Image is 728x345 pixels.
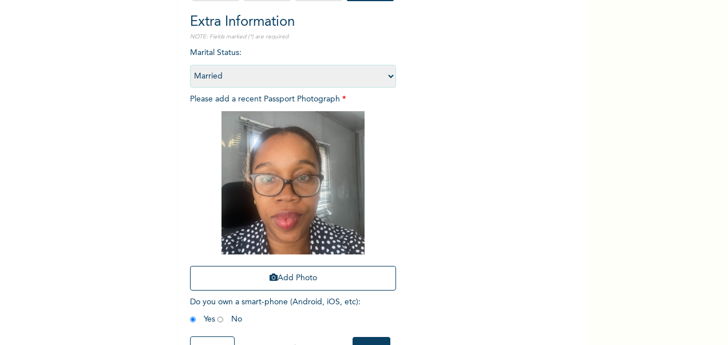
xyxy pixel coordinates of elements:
img: Crop [221,111,365,254]
button: Add Photo [190,266,396,291]
span: Marital Status : [190,49,396,80]
p: NOTE: Fields marked (*) are required [190,33,396,41]
span: Please add a recent Passport Photograph [190,95,396,296]
span: Do you own a smart-phone (Android, iOS, etc) : Yes No [190,298,361,323]
h2: Extra Information [190,12,396,33]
